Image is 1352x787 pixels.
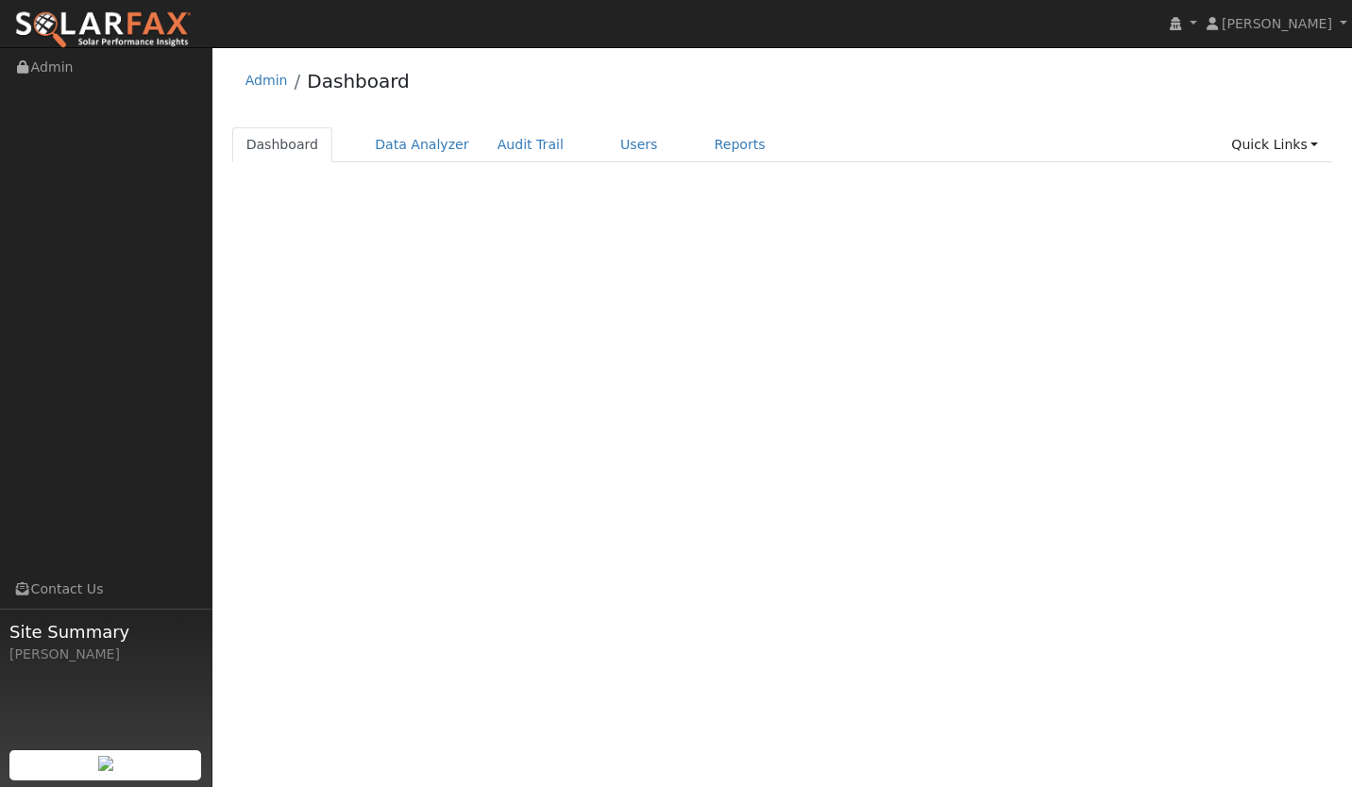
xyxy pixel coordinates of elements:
[701,127,780,162] a: Reports
[307,70,410,92] a: Dashboard
[9,645,202,664] div: [PERSON_NAME]
[1222,16,1332,31] span: [PERSON_NAME]
[232,127,333,162] a: Dashboard
[361,127,483,162] a: Data Analyzer
[245,73,288,88] a: Admin
[483,127,578,162] a: Audit Trail
[98,756,113,771] img: retrieve
[14,10,192,50] img: SolarFax
[9,619,202,645] span: Site Summary
[606,127,672,162] a: Users
[1217,127,1332,162] a: Quick Links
